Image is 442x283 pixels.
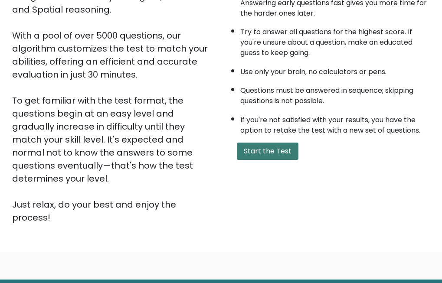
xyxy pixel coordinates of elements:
[237,143,298,160] button: Start the Test
[240,23,430,58] li: Try to answer all questions for the highest score. If you're unsure about a question, make an edu...
[240,111,430,136] li: If you're not satisfied with your results, you have the option to retake the test with a new set ...
[240,81,430,106] li: Questions must be answered in sequence; skipping questions is not possible.
[240,62,430,77] li: Use only your brain, no calculators or pens.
